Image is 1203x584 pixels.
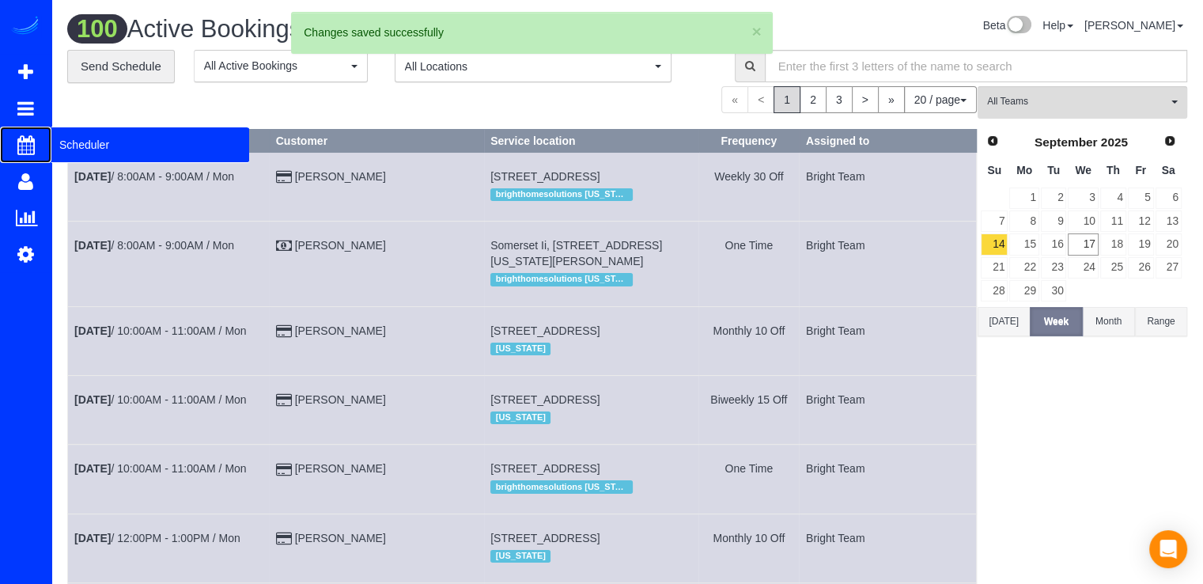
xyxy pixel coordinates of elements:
[799,306,976,375] td: Assigned to
[799,222,976,306] td: Assigned to
[799,152,976,221] td: Assigned to
[484,129,698,152] th: Service location
[490,324,600,337] span: [STREET_ADDRESS]
[1075,164,1091,176] span: Wednesday
[490,188,633,201] span: brighthomesolutions [US_STATE]
[1100,188,1126,209] a: 4
[484,445,698,514] td: Service location
[1009,257,1038,279] a: 22
[1159,131,1181,153] a: Next
[295,393,386,406] a: [PERSON_NAME]
[1128,257,1154,279] a: 26
[698,129,799,152] th: Frequency
[194,50,368,82] button: All Active Bookings
[1084,19,1183,32] a: [PERSON_NAME]
[1162,164,1175,176] span: Saturday
[1128,210,1154,232] a: 12
[295,462,386,475] a: [PERSON_NAME]
[1107,164,1120,176] span: Thursday
[1100,210,1126,232] a: 11
[269,152,483,221] td: Customer
[987,95,1167,108] span: All Teams
[490,532,600,544] span: [STREET_ADDRESS]
[1041,257,1067,279] a: 23
[799,445,976,514] td: Assigned to
[982,131,1004,153] a: Prev
[1009,210,1038,232] a: 8
[490,269,691,290] div: Location
[981,280,1008,301] a: 28
[982,19,1031,32] a: Beta
[295,239,386,252] a: [PERSON_NAME]
[1100,233,1126,255] a: 18
[721,86,977,113] nav: Pagination navigation
[484,222,698,306] td: Service location
[904,86,977,113] button: 20 / page
[826,86,853,113] a: 3
[1128,233,1154,255] a: 19
[1156,257,1182,279] a: 27
[269,445,483,514] td: Customer
[1041,280,1067,301] a: 30
[490,239,662,267] span: Somerset Ii, [STREET_ADDRESS][US_STATE][PERSON_NAME]
[986,135,999,147] span: Prev
[978,86,1187,111] ol: All Teams
[269,129,483,152] th: Customer
[67,14,127,44] span: 100
[799,514,976,582] td: Assigned to
[74,393,247,406] a: [DATE]/ 10:00AM - 11:00AM / Mon
[721,86,748,113] span: «
[1156,233,1182,255] a: 20
[1101,135,1128,149] span: 2025
[490,408,691,428] div: Location
[68,306,270,375] td: Schedule date
[276,172,292,183] i: Credit Card Payment
[395,50,671,82] ol: All Locations
[1135,307,1187,336] button: Range
[490,184,691,205] div: Location
[484,306,698,375] td: Service location
[490,339,691,359] div: Location
[1156,210,1182,232] a: 13
[987,164,1001,176] span: Sunday
[74,170,234,183] a: [DATE]/ 8:00AM - 9:00AM / Mon
[981,210,1008,232] a: 7
[765,50,1188,82] input: Enter the first 3 letters of the name to search
[68,445,270,514] td: Schedule date
[1135,164,1146,176] span: Friday
[747,86,774,113] span: <
[1068,257,1098,279] a: 24
[68,375,270,444] td: Schedule date
[1009,188,1038,209] a: 1
[295,532,386,544] a: [PERSON_NAME]
[698,222,799,306] td: Frequency
[1042,19,1073,32] a: Help
[1030,307,1082,336] button: Week
[269,222,483,306] td: Customer
[276,465,292,476] i: Credit Card Payment
[698,375,799,444] td: Frequency
[878,86,905,113] a: »
[490,476,691,497] div: Location
[74,324,247,337] a: [DATE]/ 10:00AM - 11:00AM / Mon
[751,23,761,40] button: ×
[1005,16,1031,36] img: New interface
[68,152,270,221] td: Schedule date
[74,324,111,337] b: [DATE]
[295,170,386,183] a: [PERSON_NAME]
[981,257,1008,279] a: 21
[51,127,249,163] span: Scheduler
[490,170,600,183] span: [STREET_ADDRESS]
[74,170,111,183] b: [DATE]
[295,324,386,337] a: [PERSON_NAME]
[1068,210,1098,232] a: 10
[490,462,600,475] span: [STREET_ADDRESS]
[490,393,600,406] span: [STREET_ADDRESS]
[269,514,483,582] td: Customer
[9,16,41,38] img: Automaid Logo
[1149,530,1187,568] div: Open Intercom Messenger
[68,514,270,582] td: Schedule date
[1009,280,1038,301] a: 29
[978,86,1187,119] button: All Teams
[484,152,698,221] td: Service location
